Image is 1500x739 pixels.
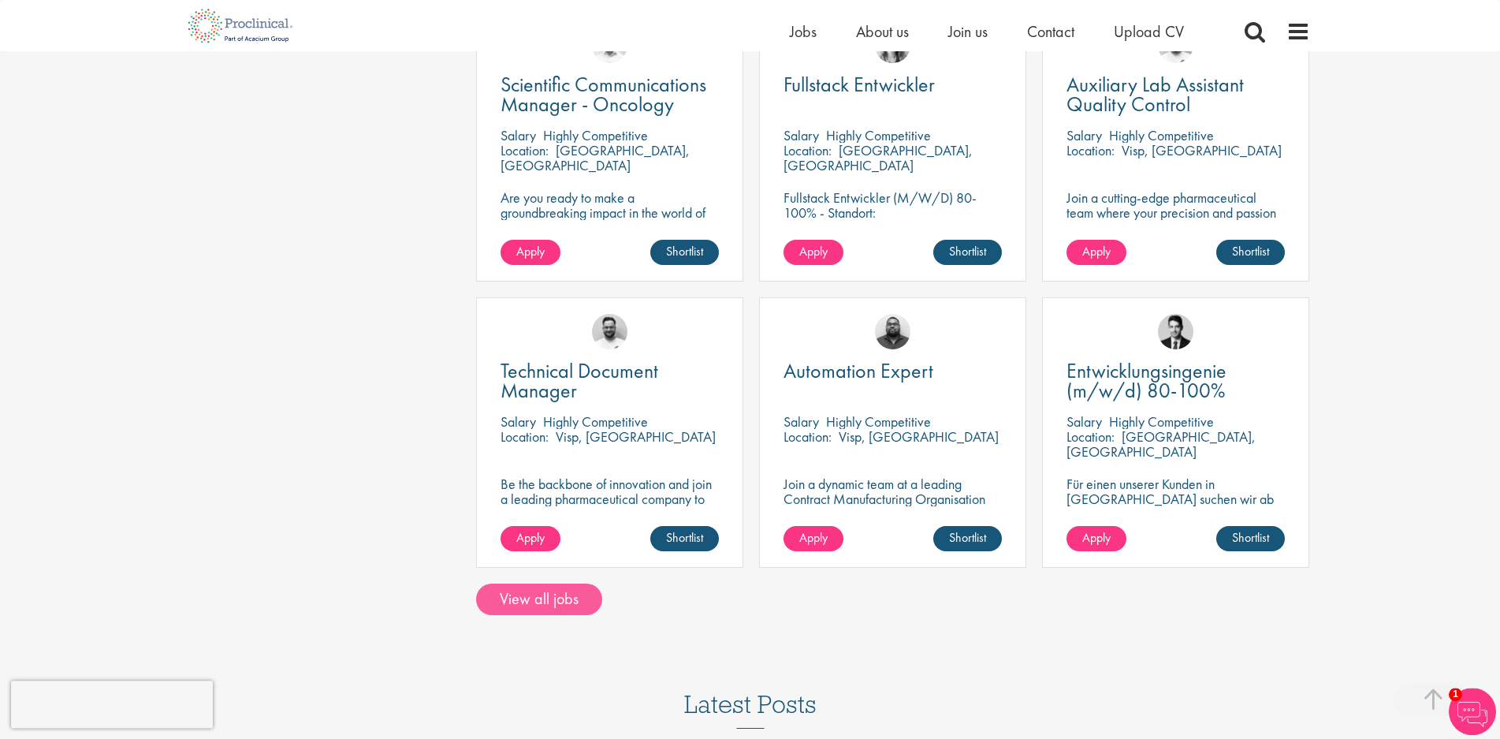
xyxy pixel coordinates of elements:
span: Salary [1066,412,1102,431]
a: Contact [1027,21,1074,42]
p: Highly Competitive [543,126,648,144]
span: Apply [516,243,545,259]
span: Location: [783,141,832,159]
span: Location: [783,427,832,446]
a: Automation Expert [783,361,1002,381]
a: Upload CV [1114,21,1184,42]
iframe: reCAPTCHA [11,681,213,728]
p: Highly Competitive [826,126,931,144]
img: Thomas Wenig [1158,314,1193,349]
p: Für einen unserer Kunden in [GEOGRAPHIC_DATA] suchen wir ab sofort einen Entwicklungsingenieur Ku... [1066,476,1285,551]
a: Apply [783,526,843,551]
p: Highly Competitive [1109,412,1214,431]
span: Location: [501,141,549,159]
a: Shortlist [933,240,1002,265]
a: Shortlist [650,240,719,265]
a: Apply [501,240,560,265]
span: Apply [799,529,828,546]
p: Visp, [GEOGRAPHIC_DATA] [1122,141,1282,159]
span: Apply [799,243,828,259]
span: Salary [501,412,536,431]
span: Fullstack Entwickler [783,71,935,98]
span: Salary [783,412,819,431]
span: Location: [501,427,549,446]
p: Join a dynamic team at a leading Contract Manufacturing Organisation (CMO) and contribute to grou... [783,476,1002,551]
a: Auxiliary Lab Assistant Quality Control [1066,75,1285,114]
img: Emile De Beer [592,314,627,349]
span: Location: [1066,141,1115,159]
span: Salary [783,126,819,144]
span: 1 [1449,688,1462,701]
span: Apply [1082,529,1111,546]
p: [GEOGRAPHIC_DATA], [GEOGRAPHIC_DATA] [783,141,973,174]
a: Apply [783,240,843,265]
h3: Latest Posts [684,691,817,729]
a: Apply [501,526,560,551]
span: Scientific Communications Manager - Oncology [501,71,706,118]
p: Be the backbone of innovation and join a leading pharmaceutical company to help keep life-changin... [501,476,719,536]
a: Join us [948,21,988,42]
p: Join a cutting-edge pharmaceutical team where your precision and passion for quality will help sh... [1066,190,1285,250]
span: Salary [501,126,536,144]
p: Visp, [GEOGRAPHIC_DATA] [839,427,999,446]
span: Apply [516,529,545,546]
a: View all jobs [476,584,602,615]
a: Shortlist [1216,526,1285,551]
span: Technical Document Manager [501,357,658,404]
p: Highly Competitive [826,412,931,431]
img: Chatbot [1449,688,1496,735]
a: Scientific Communications Manager - Oncology [501,75,719,114]
span: Automation Expert [783,357,933,384]
a: Shortlist [1216,240,1285,265]
a: Entwicklungsingenie (m/w/d) 80-100% [1066,361,1285,401]
p: Are you ready to make a groundbreaking impact in the world of biotechnology? Join a growing compa... [501,190,719,265]
a: About us [856,21,909,42]
span: Location: [1066,427,1115,446]
p: Highly Competitive [1109,126,1214,144]
a: Technical Document Manager [501,361,719,401]
a: Shortlist [933,526,1002,551]
span: Auxiliary Lab Assistant Quality Control [1066,71,1244,118]
span: Salary [1066,126,1102,144]
img: Ashley Bennett [875,314,910,349]
a: Shortlist [650,526,719,551]
p: Fullstack Entwickler (M/W/D) 80-100% - Standort: [GEOGRAPHIC_DATA], [GEOGRAPHIC_DATA] - Arbeitsze... [783,190,1002,265]
p: [GEOGRAPHIC_DATA], [GEOGRAPHIC_DATA] [501,141,690,174]
a: Fullstack Entwickler [783,75,1002,95]
a: Apply [1066,526,1126,551]
a: Jobs [790,21,817,42]
span: Entwicklungsingenie (m/w/d) 80-100% [1066,357,1226,404]
p: Visp, [GEOGRAPHIC_DATA] [556,427,716,446]
span: Apply [1082,243,1111,259]
a: Apply [1066,240,1126,265]
p: Highly Competitive [543,412,648,431]
p: [GEOGRAPHIC_DATA], [GEOGRAPHIC_DATA] [1066,427,1256,461]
